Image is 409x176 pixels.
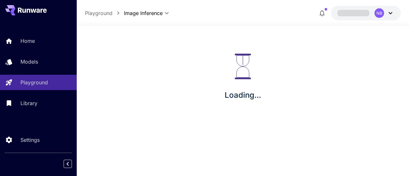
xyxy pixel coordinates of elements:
[20,136,40,144] p: Settings
[374,8,384,18] div: NB
[225,89,261,101] p: Loading...
[20,99,37,107] p: Library
[68,158,77,170] div: Collapse sidebar
[85,9,112,17] a: Playground
[331,6,401,20] button: NB
[20,79,48,86] p: Playground
[64,160,72,168] button: Collapse sidebar
[124,9,163,17] span: Image Inference
[20,58,38,65] p: Models
[85,9,124,17] nav: breadcrumb
[20,37,35,45] p: Home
